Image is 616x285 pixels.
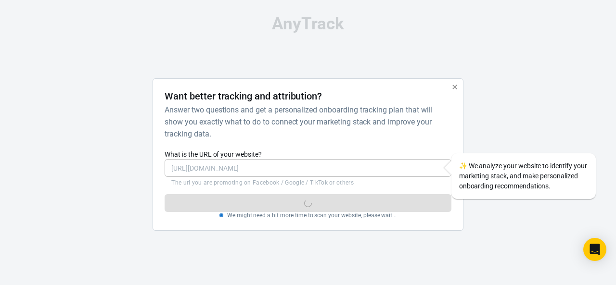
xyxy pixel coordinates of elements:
label: What is the URL of your website? [165,149,451,159]
p: The url you are promoting on Facebook / Google / TikTok or others [171,179,444,186]
div: Open Intercom Messenger [583,238,606,261]
h4: Want better tracking and attribution? [165,90,322,102]
div: AnyTrack [67,15,549,32]
h6: Answer two questions and get a personalized onboarding tracking plan that will show you exactly w... [165,104,447,140]
div: We analyze your website to identify your marketing stack, and make personalized onboarding recomm... [451,153,596,199]
p: We might need a bit more time to scan your website, please wait... [227,212,397,219]
input: https://yourwebsite.com/landing-page [165,159,451,177]
span: sparkles [459,162,467,170]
